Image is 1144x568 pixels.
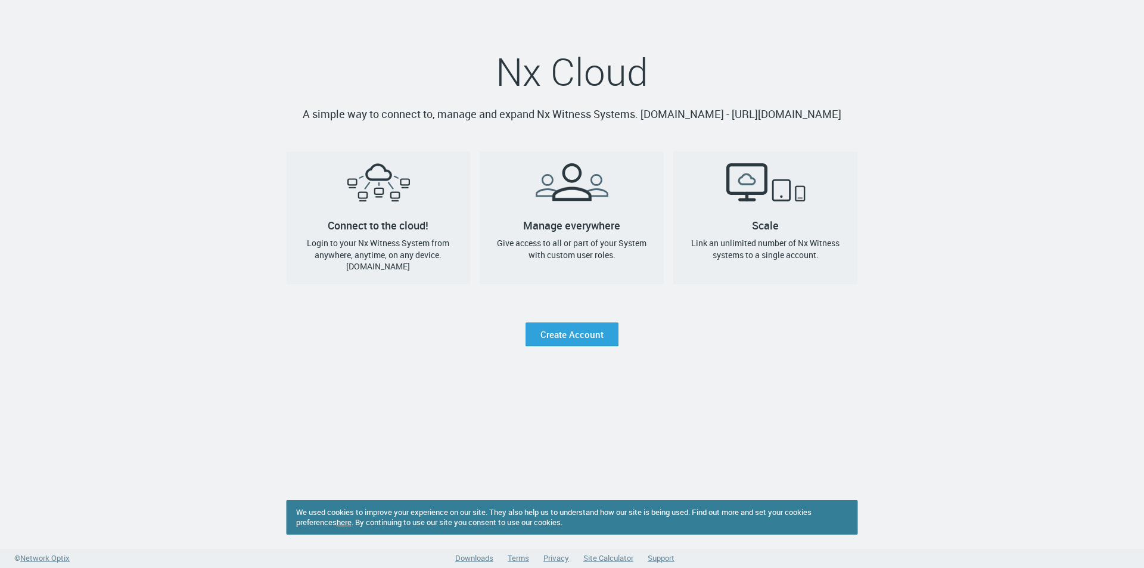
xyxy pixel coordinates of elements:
a: Manage everywhereGive access to all or part of your System with custom user roles. [480,151,664,284]
h4: Login to your Nx Witness System from anywhere, anytime, on any device. [DOMAIN_NAME] [296,237,461,272]
a: ScaleLink an unlimited number of Nx Witness systems to a single account. [673,151,857,284]
a: ©Network Optix [14,553,70,564]
a: Downloads [455,553,493,563]
a: Connect to the cloud!Login to your Nx Witness System from anywhere, anytime, on any device. [DOMA... [287,151,471,284]
a: Support [648,553,674,563]
h2: Scale [673,151,857,225]
a: Privacy [543,553,569,563]
span: We used cookies to improve your experience on our site. They also help us to understand how our s... [296,507,812,527]
a: Site Calculator [583,553,633,563]
p: A simple way to connect to, manage and expand Nx Witness Systems. [DOMAIN_NAME] - [URL][DOMAIN_NAME] [287,106,858,123]
h2: Connect to the cloud! [287,151,471,225]
a: Terms [508,553,529,563]
a: Create Account [526,322,618,346]
a: here [337,517,352,527]
h2: Manage everywhere [480,151,664,225]
span: Network Optix [20,553,70,563]
h4: Give access to all or part of your System with custom user roles. [489,237,654,260]
h4: Link an unlimited number of Nx Witness systems to a single account. [683,237,848,260]
span: Nx Cloud [496,46,648,97]
span: . By continuing to use our site you consent to use our cookies. [352,517,562,527]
